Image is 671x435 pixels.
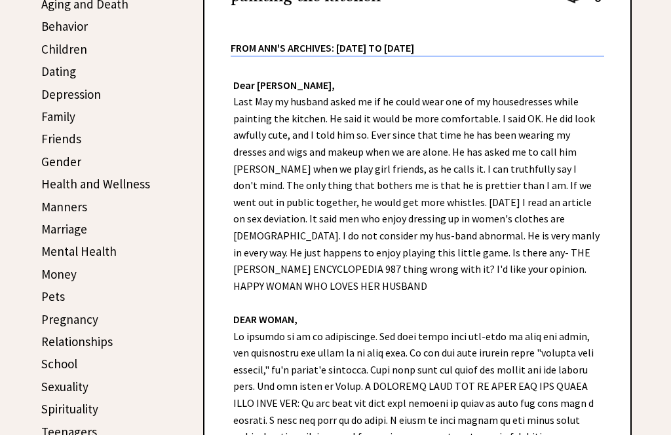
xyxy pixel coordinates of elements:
[41,311,98,327] a: Pregnancy
[41,266,77,282] a: Money
[41,86,101,102] a: Depression
[41,176,150,192] a: Health and Wellness
[41,18,88,34] a: Behavior
[41,199,87,215] a: Manners
[41,334,113,349] a: Relationships
[41,356,77,372] a: School
[41,288,65,304] a: Pets
[41,379,88,394] a: Sexuality
[41,63,76,79] a: Dating
[233,313,297,326] strong: DEAR WOMAN,
[233,78,335,92] strong: Dear [PERSON_NAME],
[41,401,98,417] a: Spirituality
[41,41,87,57] a: Children
[41,221,87,237] a: Marriage
[41,131,81,147] a: Friends
[41,243,117,259] a: Mental Health
[41,109,75,124] a: Family
[41,154,81,169] a: Gender
[231,21,604,56] div: From Ann's Archives: [DATE] to [DATE]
